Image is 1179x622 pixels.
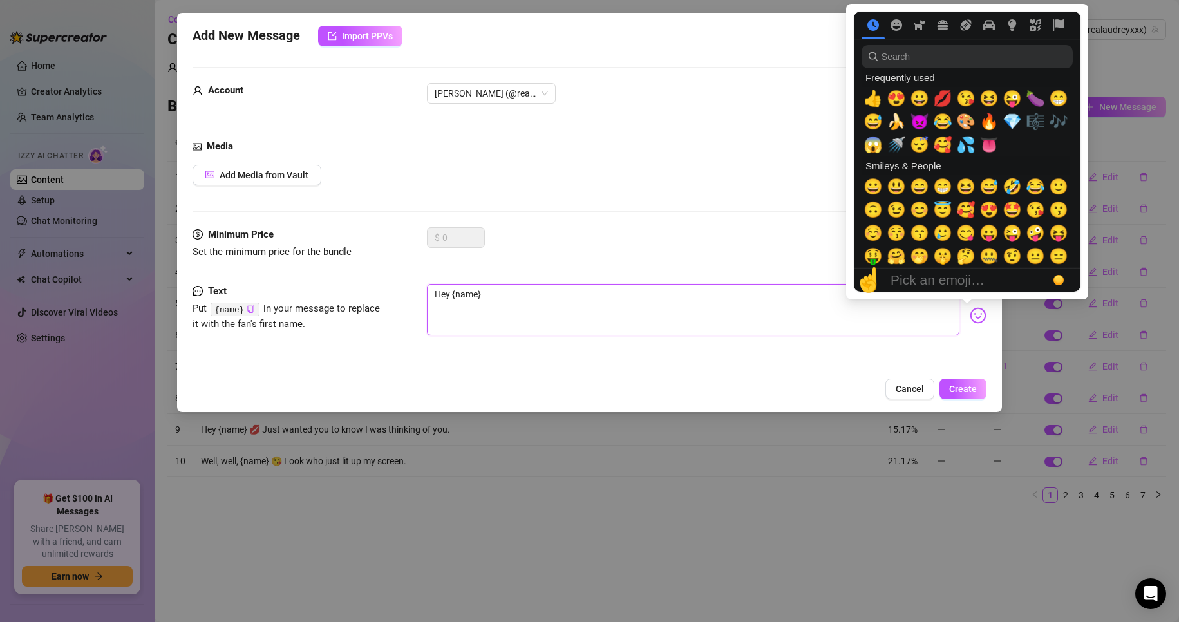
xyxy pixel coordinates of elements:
[247,305,255,313] span: copy
[970,307,986,324] img: svg%3e
[1135,578,1166,609] div: Open Intercom Messenger
[208,229,274,240] strong: Minimum Price
[193,303,381,330] span: Put in your message to replace it with the fan's first name.
[247,304,255,314] button: Click to Copy
[435,84,548,103] span: Audrey (@realaudreyxxx)
[885,379,934,399] button: Cancel
[220,170,308,180] span: Add Media from Vault
[896,384,924,394] span: Cancel
[193,284,203,299] span: message
[193,26,300,46] span: Add New Message
[193,227,203,243] span: dollar
[342,31,393,41] span: Import PPVs
[193,246,352,258] span: Set the minimum price for the bundle
[208,84,243,96] strong: Account
[193,139,202,155] span: picture
[208,285,227,297] strong: Text
[207,140,233,152] strong: Media
[193,165,321,185] button: Add Media from Vault
[205,170,214,179] span: picture
[318,26,402,46] button: Import PPVs
[193,83,203,99] span: user
[427,284,960,335] textarea: Hey {name}
[949,384,977,394] span: Create
[211,303,259,316] code: {name}
[328,32,337,41] span: import
[939,379,986,399] button: Create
